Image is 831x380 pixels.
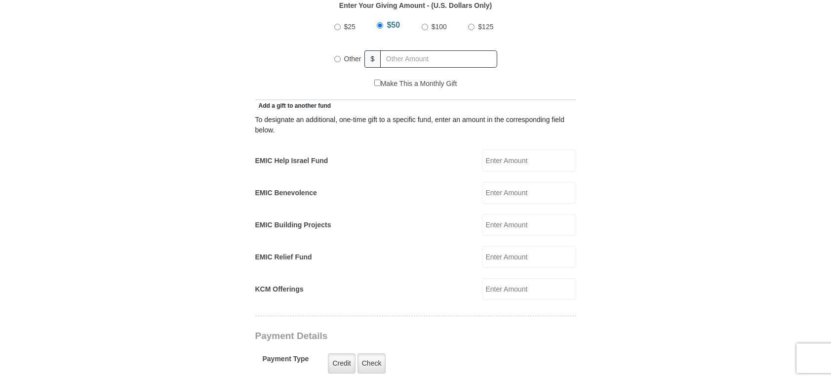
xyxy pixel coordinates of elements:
[328,353,355,374] label: Credit
[339,1,492,9] strong: Enter Your Giving Amount - (U.S. Dollars Only)
[482,182,576,204] input: Enter Amount
[344,23,356,31] span: $25
[482,214,576,236] input: Enter Amount
[255,284,304,295] label: KCM Offerings
[263,355,309,368] h5: Payment Type
[344,55,361,63] span: Other
[255,331,507,342] h3: Payment Details
[255,252,312,262] label: EMIC Relief Fund
[255,102,331,109] span: Add a gift to another fund
[432,23,447,31] span: $100
[374,79,457,89] label: Make This a Monthly Gift
[357,353,386,374] label: Check
[255,115,576,135] div: To designate an additional, one-time gift to a specific fund, enter an amount in the correspondin...
[255,156,328,166] label: EMIC Help Israel Fund
[482,150,576,171] input: Enter Amount
[482,246,576,268] input: Enter Amount
[380,50,497,68] input: Other Amount
[482,278,576,300] input: Enter Amount
[255,188,317,198] label: EMIC Benevolence
[374,80,381,86] input: Make This a Monthly Gift
[364,50,381,68] span: $
[255,220,331,230] label: EMIC Building Projects
[387,21,400,29] span: $50
[478,23,493,31] span: $125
